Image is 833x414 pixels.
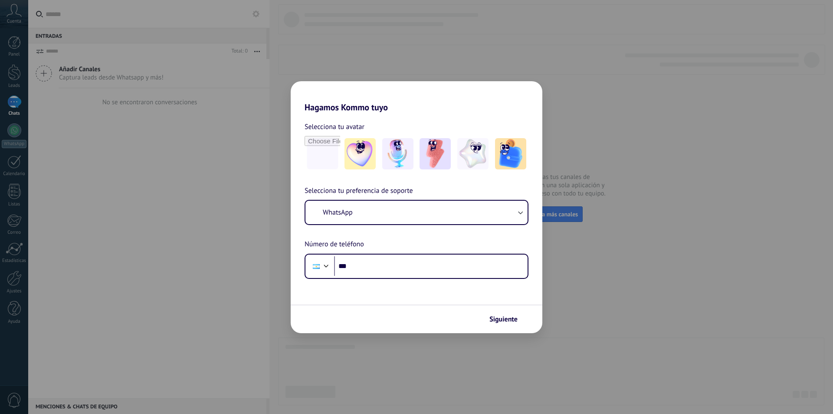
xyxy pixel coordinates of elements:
span: Selecciona tu avatar [305,121,364,132]
button: Siguiente [485,312,529,327]
button: WhatsApp [305,201,528,224]
img: -2.jpeg [382,138,413,169]
img: -5.jpeg [495,138,526,169]
img: -4.jpeg [457,138,489,169]
img: -3.jpeg [420,138,451,169]
span: WhatsApp [323,208,353,217]
img: -1.jpeg [344,138,376,169]
span: Selecciona tu preferencia de soporte [305,185,413,197]
div: Argentina: + 54 [308,257,325,275]
span: Número de teléfono [305,239,364,250]
span: Siguiente [489,316,518,322]
h2: Hagamos Kommo tuyo [291,81,542,113]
